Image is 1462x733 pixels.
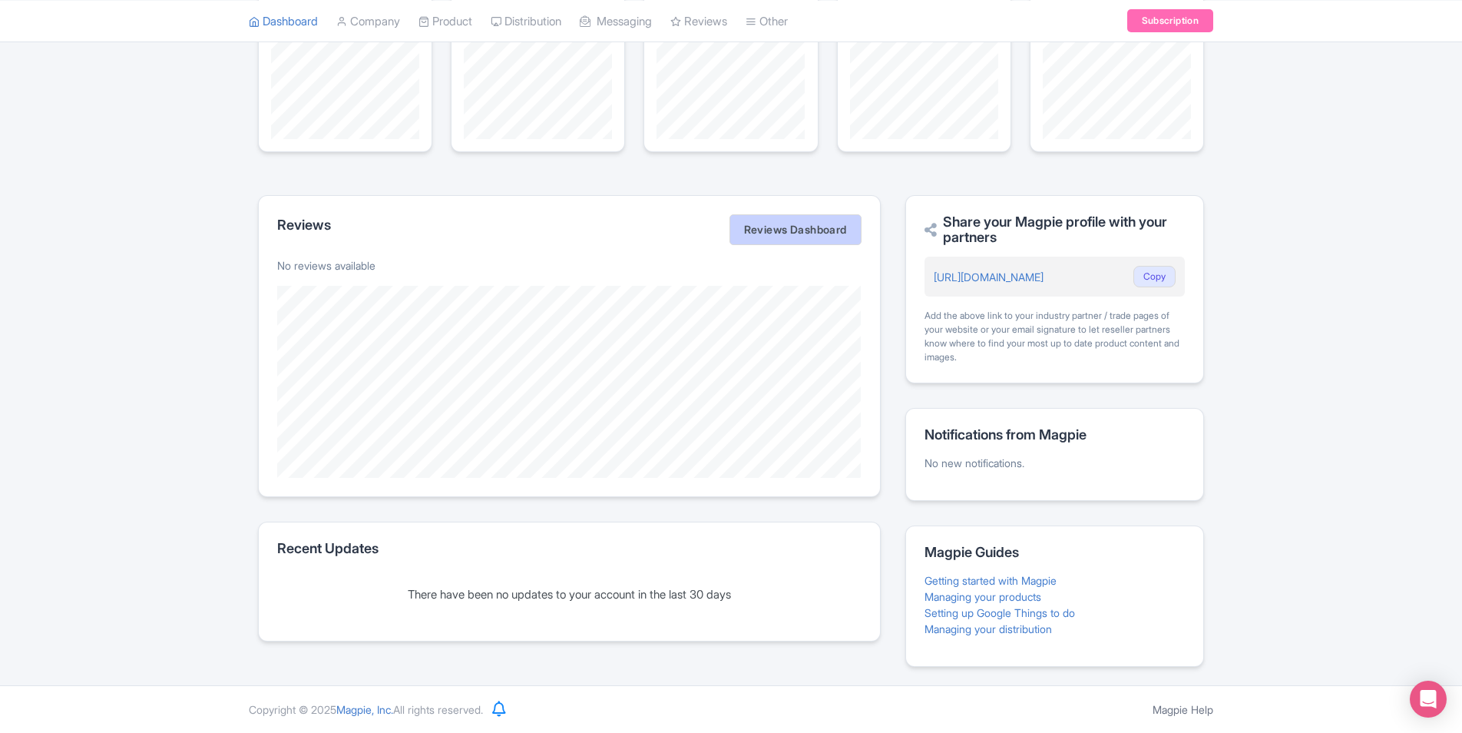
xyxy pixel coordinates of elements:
a: Subscription [1127,9,1213,32]
a: Setting up Google Things to do [925,606,1075,619]
h2: Reviews [277,217,331,233]
a: Getting started with Magpie [925,574,1057,587]
a: Managing your distribution [925,622,1052,635]
a: Managing your products [925,590,1041,603]
span: Magpie, Inc. [336,703,393,716]
div: Copyright © 2025 All rights reserved. [240,701,492,718]
h2: Share your Magpie profile with your partners [925,214,1185,245]
button: Copy [1133,266,1176,287]
p: No reviews available [277,257,862,274]
a: Magpie Help [1153,703,1213,716]
h2: Magpie Guides [925,545,1185,560]
p: No new notifications. [925,455,1185,471]
h2: Notifications from Magpie [925,427,1185,443]
a: Reviews Dashboard [729,214,862,245]
div: Open Intercom Messenger [1410,681,1447,718]
a: [URL][DOMAIN_NAME] [934,270,1044,284]
div: Add the above link to your industry partner / trade pages of your website or your email signature... [925,309,1185,364]
div: There have been no updates to your account in the last 30 days [277,586,862,604]
h2: Recent Updates [277,541,862,556]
